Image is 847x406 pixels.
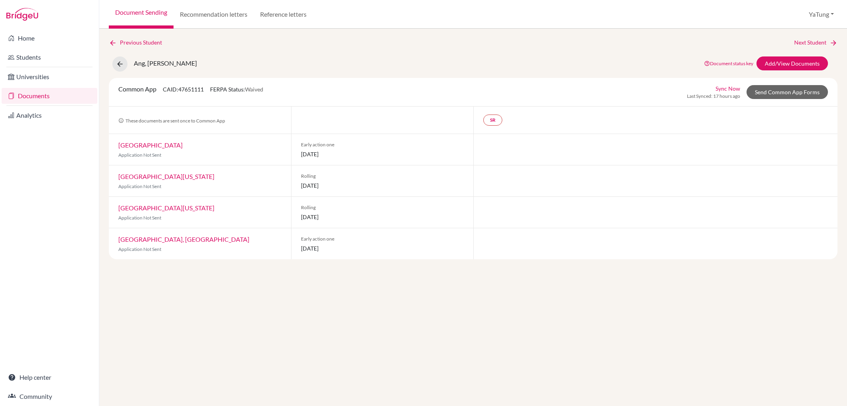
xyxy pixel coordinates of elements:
[301,235,464,243] span: Early action one
[2,107,97,123] a: Analytics
[301,181,464,190] span: [DATE]
[2,69,97,85] a: Universities
[483,115,502,126] a: SR
[301,141,464,148] span: Early action one
[687,93,740,100] span: Last Synced: 17 hours ago
[2,49,97,65] a: Students
[118,85,156,93] span: Common App
[2,369,97,385] a: Help center
[2,30,97,46] a: Home
[118,246,161,252] span: Application Not Sent
[163,86,204,93] span: CAID: 47651111
[2,88,97,104] a: Documents
[118,183,161,189] span: Application Not Sent
[134,59,197,67] span: Ang, [PERSON_NAME]
[301,244,464,253] span: [DATE]
[805,7,837,22] button: YaTung
[118,141,183,149] a: [GEOGRAPHIC_DATA]
[109,38,168,47] a: Previous Student
[704,60,753,66] a: Document status key
[747,85,828,99] a: Send Common App Forms
[118,173,214,180] a: [GEOGRAPHIC_DATA][US_STATE]
[301,204,464,211] span: Rolling
[118,204,214,212] a: [GEOGRAPHIC_DATA][US_STATE]
[118,152,161,158] span: Application Not Sent
[6,8,38,21] img: Bridge-U
[118,215,161,221] span: Application Not Sent
[301,173,464,180] span: Rolling
[756,56,828,70] a: Add/View Documents
[245,86,263,93] span: Waived
[794,38,837,47] a: Next Student
[716,84,740,93] a: Sync Now
[118,235,249,243] a: [GEOGRAPHIC_DATA], [GEOGRAPHIC_DATA]
[210,86,263,93] span: FERPA Status:
[301,150,464,158] span: [DATE]
[2,389,97,404] a: Community
[118,118,225,124] span: These documents are sent once to Common App
[301,213,464,221] span: [DATE]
